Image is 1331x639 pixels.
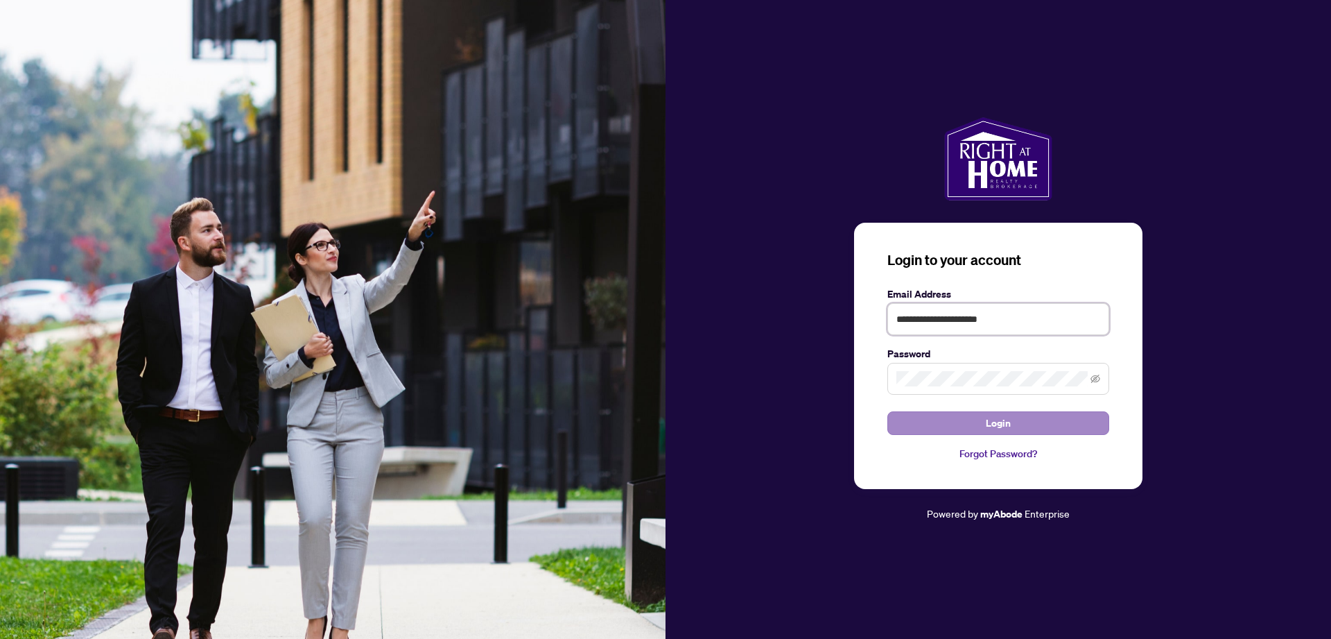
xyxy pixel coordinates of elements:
span: Login [986,412,1011,434]
span: eye-invisible [1090,374,1100,384]
label: Password [887,346,1109,361]
a: myAbode [980,506,1023,522]
button: Login [887,411,1109,435]
span: Enterprise [1025,507,1070,520]
label: Email Address [887,287,1109,302]
a: Forgot Password? [887,446,1109,461]
span: Powered by [927,507,978,520]
img: ma-logo [944,117,1052,201]
h3: Login to your account [887,250,1109,270]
